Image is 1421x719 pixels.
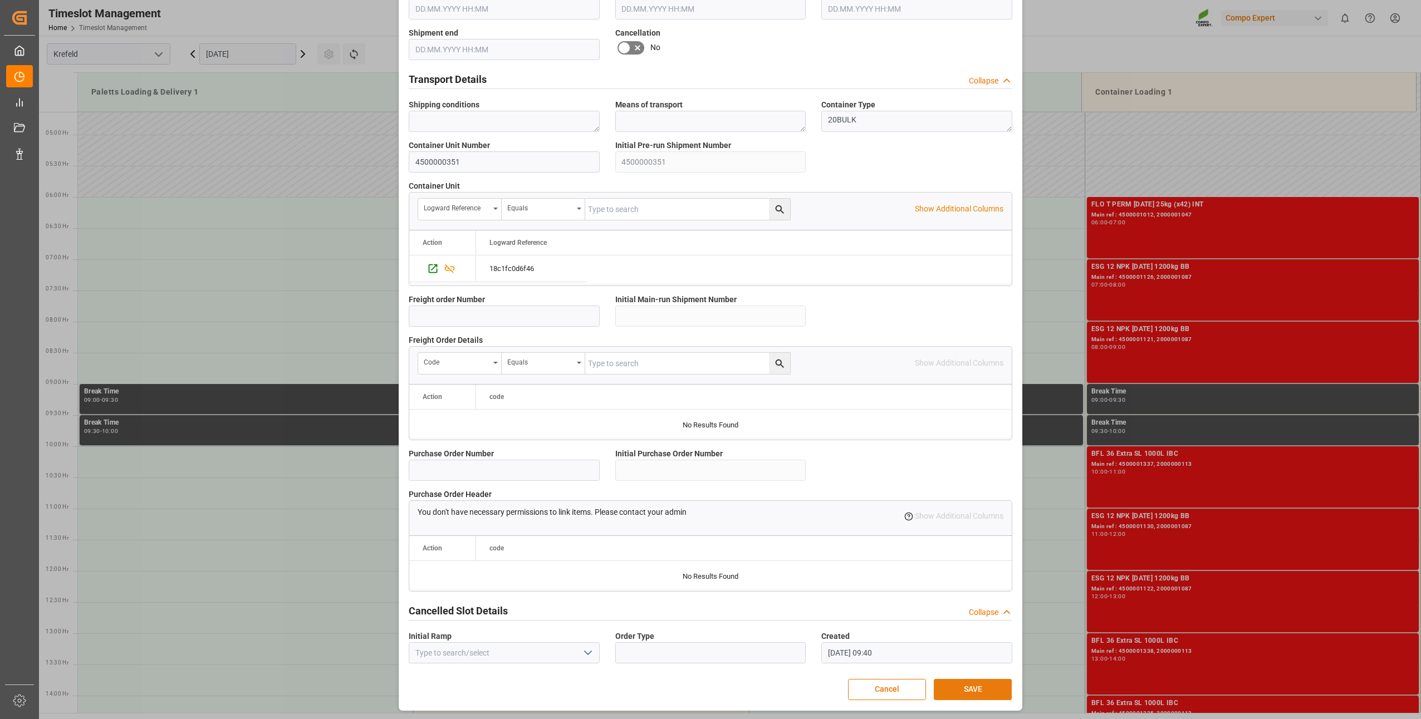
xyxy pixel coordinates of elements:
[821,642,1012,663] input: DD.MM.YYYY HH:MM
[423,544,442,552] div: Action
[502,353,585,374] button: open menu
[409,72,487,87] h2: Transport Details
[424,200,489,213] div: Logward Reference
[409,99,479,111] span: Shipping conditions
[409,255,476,282] div: Press SPACE to select this row.
[579,644,595,662] button: open menu
[409,631,452,642] span: Initial Ramp
[769,353,790,374] button: search button
[848,679,926,700] button: Cancel
[934,679,1012,700] button: SAVE
[821,631,850,642] span: Created
[409,448,494,460] span: Purchase Order Number
[821,99,875,111] span: Container Type
[409,489,492,500] span: Purchase Order Header
[489,544,504,552] span: code
[769,199,790,220] button: search button
[615,140,731,151] span: Initial Pre-run Shipment Number
[409,140,490,151] span: Container Unit Number
[409,39,600,60] input: DD.MM.YYYY HH:MM
[424,354,489,367] div: code
[423,393,442,401] div: Action
[615,631,654,642] span: Order Type
[821,111,1012,132] textarea: 20BULK
[409,334,483,346] span: Freight Order Details
[585,199,790,220] input: Type to search
[423,239,442,247] div: Action
[418,199,502,220] button: open menu
[409,180,460,192] span: Container Unit
[489,393,504,401] span: code
[969,607,998,618] div: Collapse
[507,200,573,213] div: Equals
[409,642,600,663] input: Type to search/select
[489,239,547,247] span: Logward Reference
[418,506,687,518] p: You don't have necessary permissions to link items. Please contact your admin
[915,203,1003,215] p: Show Additional Columns
[418,353,502,374] button: open menu
[650,42,660,53] span: No
[615,448,723,460] span: Initial Purchase Order Number
[476,255,587,282] div: 18c1fc0d6f46
[615,99,683,111] span: Means of transport
[476,255,587,282] div: Press SPACE to select this row.
[409,27,458,39] span: Shipment end
[507,354,573,367] div: Equals
[615,27,660,39] span: Cancellation
[615,294,737,306] span: Initial Main-run Shipment Number
[502,199,585,220] button: open menu
[409,603,508,618] h2: Cancelled Slot Details
[969,75,998,87] div: Collapse
[409,294,485,306] span: Freight order Number
[585,353,790,374] input: Type to search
